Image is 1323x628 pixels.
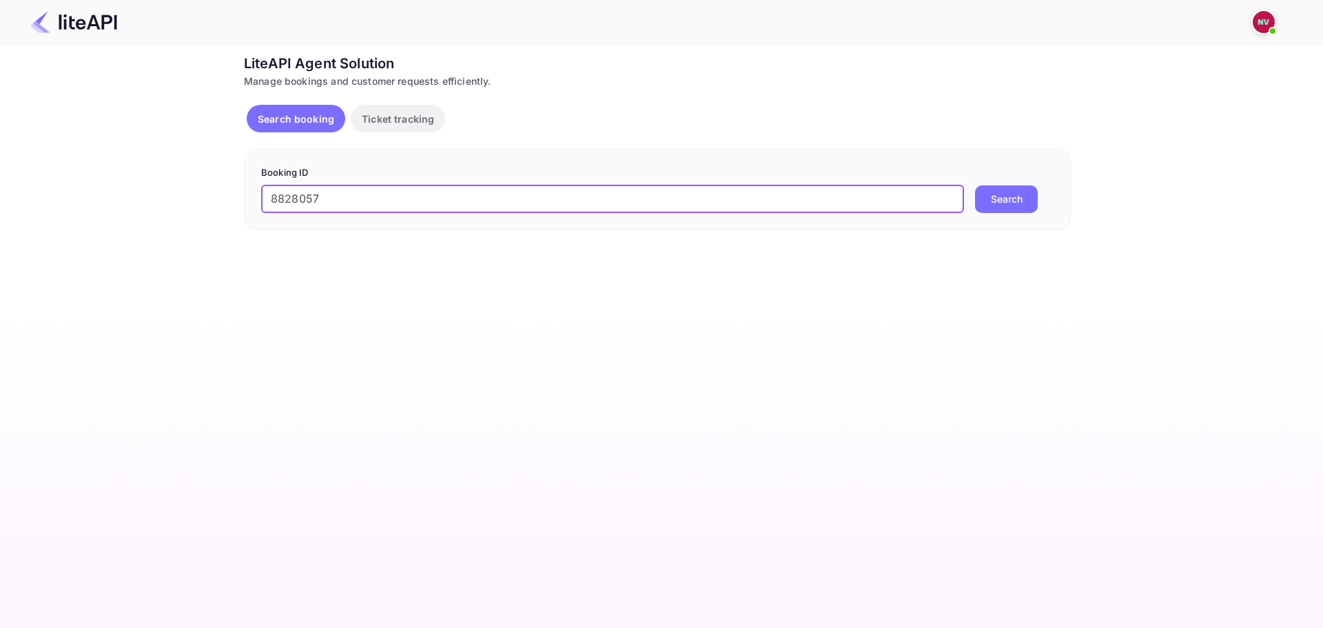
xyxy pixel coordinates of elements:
img: LiteAPI Logo [30,11,117,33]
p: Search booking [258,112,334,126]
img: Nicholas Valbusa [1253,11,1275,33]
input: Enter Booking ID (e.g., 63782194) [261,185,964,213]
p: Booking ID [261,166,1054,180]
button: Search [975,185,1038,213]
p: Ticket tracking [362,112,434,126]
div: LiteAPI Agent Solution [244,53,1071,74]
div: Manage bookings and customer requests efficiently. [244,74,1071,88]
